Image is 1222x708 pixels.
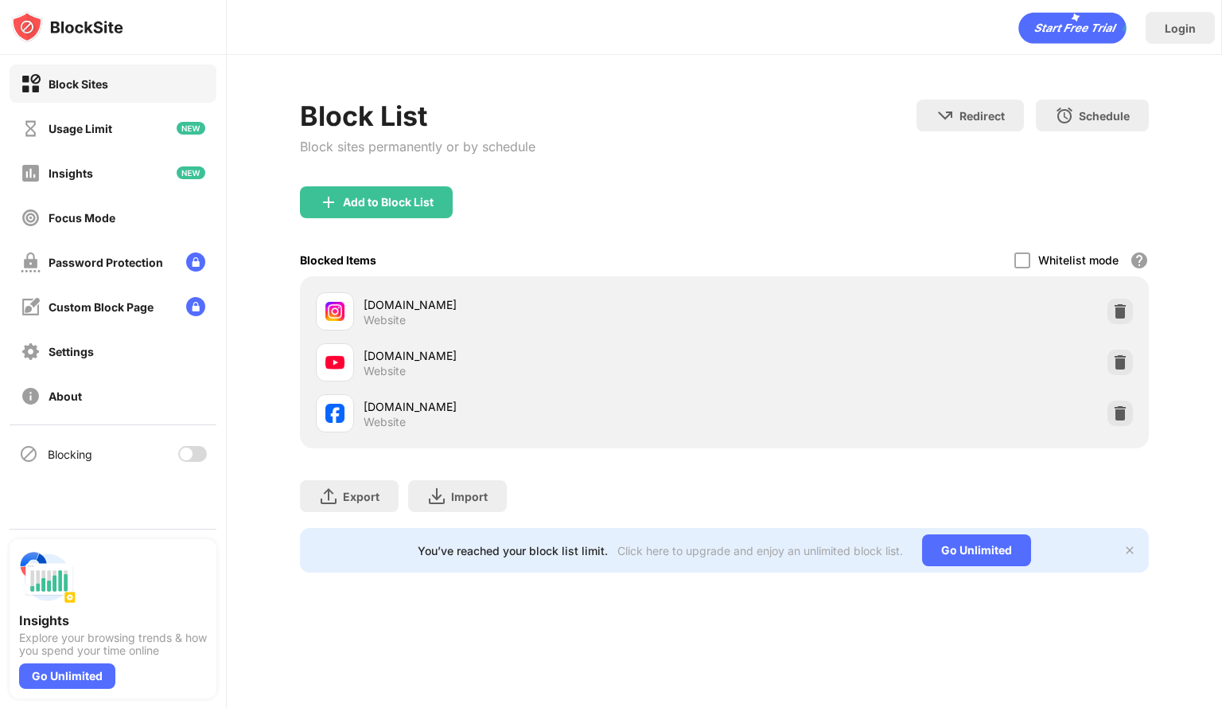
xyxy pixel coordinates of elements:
div: Usage Limit [49,122,112,135]
div: Click here to upgrade and enjoy an unlimited block list. [617,544,903,557]
div: Block Sites [49,77,108,91]
div: Insights [19,612,207,628]
img: blocking-icon.svg [19,444,38,464]
img: time-usage-off.svg [21,119,41,139]
img: about-off.svg [21,386,41,406]
div: Block List [300,100,535,132]
div: Password Protection [49,256,163,269]
div: Go Unlimited [19,663,115,689]
div: Export [343,490,379,503]
div: Redirect [959,109,1005,123]
img: lock-menu.svg [186,297,205,316]
div: Schedule [1079,109,1130,123]
div: Block sites permanently or by schedule [300,139,535,155]
div: Login [1165,22,1196,35]
div: Insights [49,166,93,180]
img: customize-block-page-off.svg [21,297,41,317]
img: new-icon.svg [177,122,205,135]
div: Blocking [48,448,92,461]
div: Explore your browsing trends & how you spend your time online [19,632,207,657]
img: settings-off.svg [21,342,41,362]
div: Settings [49,345,94,358]
div: Blocked Items [300,253,376,267]
div: Website [364,364,406,378]
div: animation [1018,12,1127,44]
img: new-icon.svg [177,166,205,179]
div: About [49,389,82,403]
div: Whitelist mode [1038,253,1119,267]
img: favicons [325,302,344,321]
img: x-button.svg [1123,544,1136,557]
div: You’ve reached your block list limit. [418,544,608,557]
div: [DOMAIN_NAME] [364,296,724,313]
img: focus-off.svg [21,208,41,228]
img: lock-menu.svg [186,252,205,272]
div: Add to Block List [343,196,434,209]
img: insights-off.svg [21,163,41,183]
div: [DOMAIN_NAME] [364,398,724,415]
div: Focus Mode [49,211,115,225]
img: password-protection-off.svg [21,252,41,272]
div: Website [364,313,406,327]
img: favicons [325,404,344,423]
img: logo-blocksite.svg [11,11,123,43]
div: Go Unlimited [922,534,1031,566]
div: Import [451,490,488,503]
img: push-insights.svg [19,549,76,606]
img: block-on.svg [21,74,41,94]
div: Custom Block Page [49,300,154,314]
img: favicons [325,353,344,372]
div: Website [364,415,406,429]
div: [DOMAIN_NAME] [364,347,724,364]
